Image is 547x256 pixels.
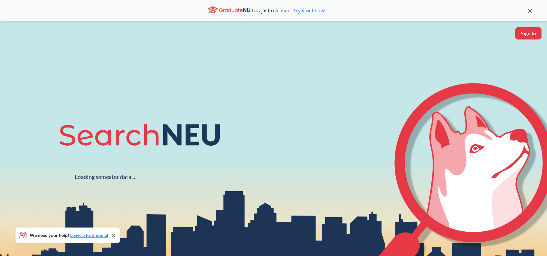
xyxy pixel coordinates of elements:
[292,7,325,14] a: Try it out now!
[30,233,108,238] span: We need your help!
[6,27,22,47] img: sandbox logo
[252,7,325,14] span: has just released!
[6,27,22,49] a: sandbox logo
[75,173,135,181] div: Loading semester data...
[70,232,108,238] a: Leave a testimonial
[515,27,542,39] button: Sign In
